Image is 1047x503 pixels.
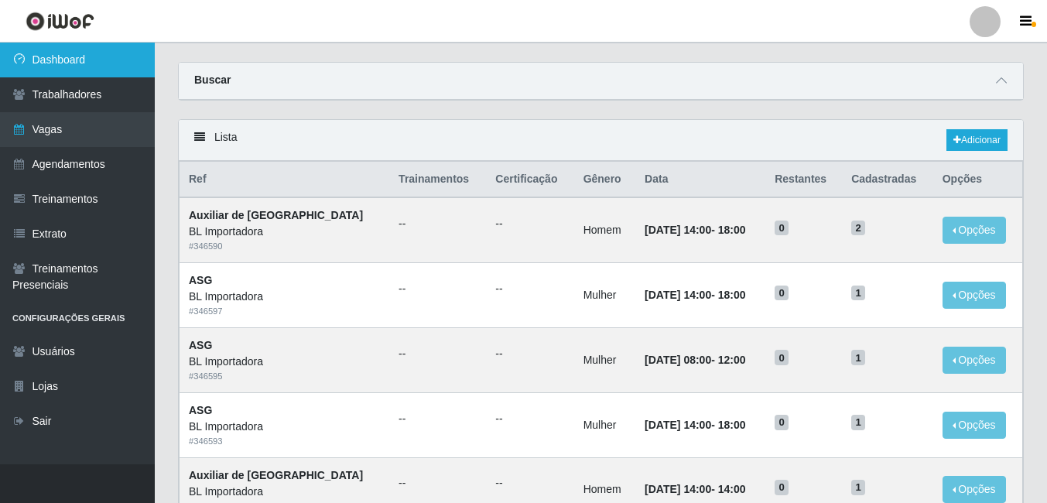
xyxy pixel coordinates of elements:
strong: - [645,354,745,366]
div: # 346590 [189,240,380,253]
th: Ref [180,162,390,198]
time: [DATE] 14:00 [645,224,711,236]
button: Opções [943,347,1006,374]
time: 18:00 [718,224,746,236]
ul: -- [495,475,564,491]
span: 1 [851,415,865,430]
ul: -- [495,411,564,427]
strong: Auxiliar de [GEOGRAPHIC_DATA] [189,209,363,221]
div: BL Importadora [189,419,380,435]
td: Mulher [574,392,635,457]
div: Lista [179,120,1023,161]
ul: -- [495,346,564,362]
th: Gênero [574,162,635,198]
th: Opções [933,162,1023,198]
span: 0 [775,221,789,236]
strong: - [645,289,745,301]
td: Mulher [574,263,635,328]
ul: -- [399,216,477,232]
button: Opções [943,476,1006,503]
strong: Buscar [194,74,231,86]
strong: - [645,419,745,431]
ul: -- [399,346,477,362]
div: # 346593 [189,435,380,448]
span: 0 [775,286,789,301]
td: Homem [574,197,635,262]
a: Adicionar [946,129,1008,151]
ul: -- [399,411,477,427]
span: 2 [851,221,865,236]
span: 1 [851,480,865,495]
strong: ASG [189,274,212,286]
span: 1 [851,350,865,365]
th: Trainamentos [389,162,486,198]
time: 18:00 [718,289,746,301]
time: [DATE] 08:00 [645,354,711,366]
time: [DATE] 14:00 [645,289,711,301]
div: BL Importadora [189,354,380,370]
span: 1 [851,286,865,301]
div: BL Importadora [189,484,380,500]
span: 0 [775,350,789,365]
time: 18:00 [718,419,746,431]
strong: - [645,224,745,236]
ul: -- [399,281,477,297]
strong: - [645,483,745,495]
time: 14:00 [718,483,746,495]
button: Opções [943,217,1006,244]
div: # 346597 [189,305,380,318]
th: Restantes [765,162,842,198]
ul: -- [495,216,564,232]
th: Certificação [486,162,573,198]
span: 0 [775,415,789,430]
time: [DATE] 14:00 [645,419,711,431]
td: Mulher [574,327,635,392]
time: 12:00 [718,354,746,366]
div: BL Importadora [189,224,380,240]
strong: ASG [189,404,212,416]
strong: Auxiliar de [GEOGRAPHIC_DATA] [189,469,363,481]
th: Cadastradas [842,162,933,198]
button: Opções [943,282,1006,309]
span: 0 [775,480,789,495]
th: Data [635,162,765,198]
ul: -- [495,281,564,297]
button: Opções [943,412,1006,439]
strong: ASG [189,339,212,351]
img: CoreUI Logo [26,12,94,31]
div: BL Importadora [189,289,380,305]
ul: -- [399,475,477,491]
time: [DATE] 14:00 [645,483,711,495]
div: # 346595 [189,370,380,383]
